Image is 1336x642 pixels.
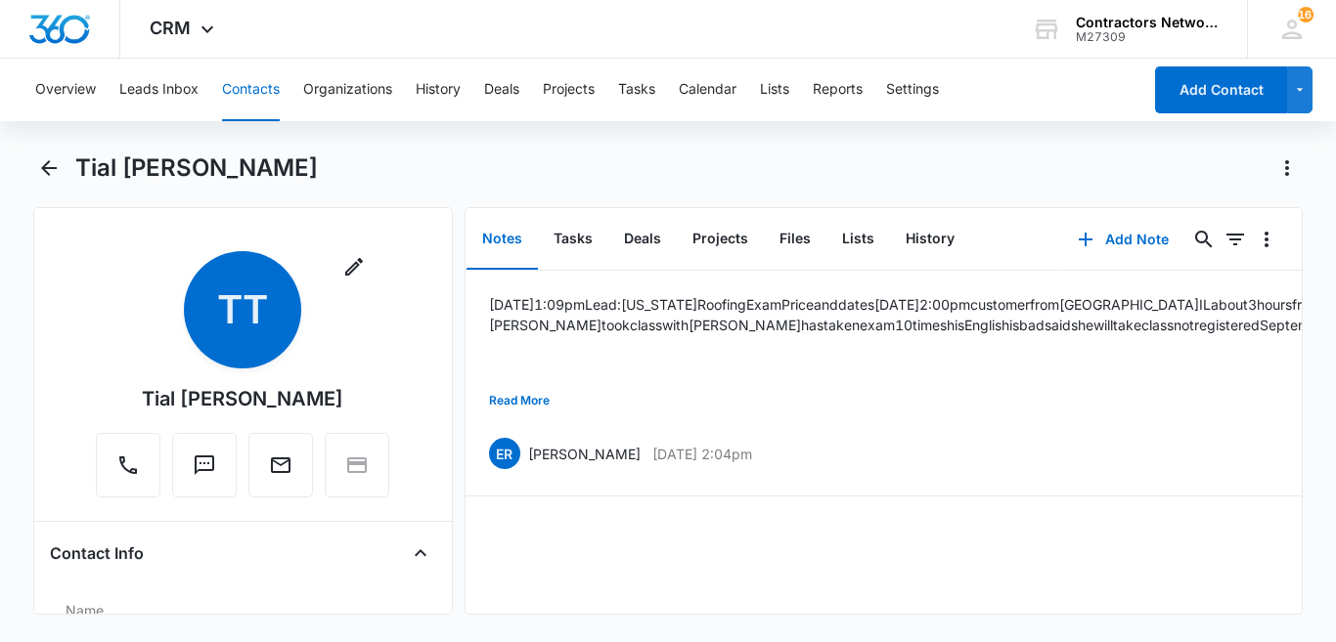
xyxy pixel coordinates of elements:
button: Overview [35,59,96,121]
button: Deals [484,59,519,121]
a: Email [248,463,313,480]
p: [DATE] 2:04pm [652,444,752,464]
button: History [416,59,461,121]
button: Lists [760,59,789,121]
button: Tasks [618,59,655,121]
h4: Contact Info [50,541,144,565]
button: History [890,209,970,270]
button: Files [764,209,826,270]
button: Actions [1271,152,1303,184]
p: [PERSON_NAME] [528,444,641,464]
h1: Tial [PERSON_NAME] [75,153,318,183]
button: Text [172,433,237,497]
div: account name [1076,15,1219,30]
button: Read More [489,382,550,419]
button: Lists [826,209,890,270]
div: account id [1076,30,1219,44]
button: Filters [1220,224,1251,255]
span: ER [489,438,520,469]
div: Tial [PERSON_NAME] [142,384,343,413]
button: Settings [886,59,939,121]
button: Leads Inbox [119,59,199,121]
button: Organizations [303,59,392,121]
button: Reports [813,59,863,121]
a: Text [172,463,237,480]
button: Email [248,433,313,497]
button: Overflow Menu [1251,224,1282,255]
a: Call [96,463,160,480]
button: Close [405,537,436,569]
button: Projects [677,209,764,270]
button: Calendar [679,59,736,121]
button: Tasks [538,209,608,270]
button: Projects [543,59,595,121]
div: notifications count [1298,7,1314,22]
button: Add Note [1058,216,1188,263]
button: Contacts [222,59,280,121]
button: Notes [467,209,538,270]
span: CRM [150,18,191,38]
button: Deals [608,209,677,270]
span: 167 [1298,7,1314,22]
span: TT [184,251,301,368]
button: Search... [1188,224,1220,255]
button: Add Contact [1155,66,1287,113]
button: Call [96,433,160,497]
label: Name [66,600,421,621]
button: Back [33,152,64,184]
